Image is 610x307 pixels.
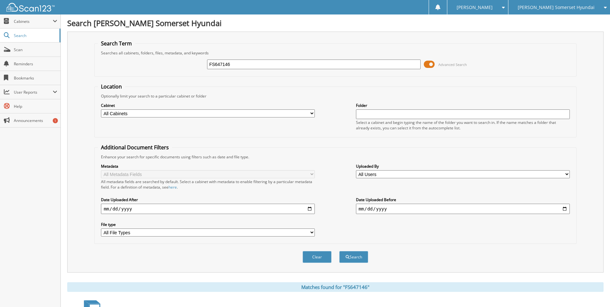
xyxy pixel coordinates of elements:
label: Uploaded By [356,163,570,169]
label: Folder [356,103,570,108]
button: Search [339,251,368,263]
span: Bookmarks [14,75,57,81]
span: Help [14,104,57,109]
div: Select a cabinet and begin typing the name of the folder you want to search in. If the name match... [356,120,570,131]
label: Date Uploaded After [101,197,315,202]
label: Metadata [101,163,315,169]
input: start [101,204,315,214]
legend: Search Term [98,40,135,47]
span: Reminders [14,61,57,67]
label: Cabinet [101,103,315,108]
span: Scan [14,47,57,52]
legend: Additional Document Filters [98,144,172,151]
a: here [168,184,177,190]
h1: Search [PERSON_NAME] Somerset Hyundai [67,18,604,28]
span: [PERSON_NAME] Somerset Hyundai [518,5,595,9]
span: User Reports [14,89,53,95]
span: Advanced Search [438,62,467,67]
label: Date Uploaded Before [356,197,570,202]
button: Clear [303,251,332,263]
span: Cabinets [14,19,53,24]
label: File type [101,222,315,227]
span: [PERSON_NAME] [457,5,493,9]
span: Announcements [14,118,57,123]
img: scan123-logo-white.svg [6,3,55,12]
div: All metadata fields are searched by default. Select a cabinet with metadata to enable filtering b... [101,179,315,190]
span: Search [14,33,56,38]
input: end [356,204,570,214]
div: Searches all cabinets, folders, files, metadata, and keywords [98,50,573,56]
legend: Location [98,83,125,90]
div: Optionally limit your search to a particular cabinet or folder [98,93,573,99]
div: Matches found for "FS647146" [67,282,604,292]
div: 1 [53,118,58,123]
div: Enhance your search for specific documents using filters such as date and file type. [98,154,573,160]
